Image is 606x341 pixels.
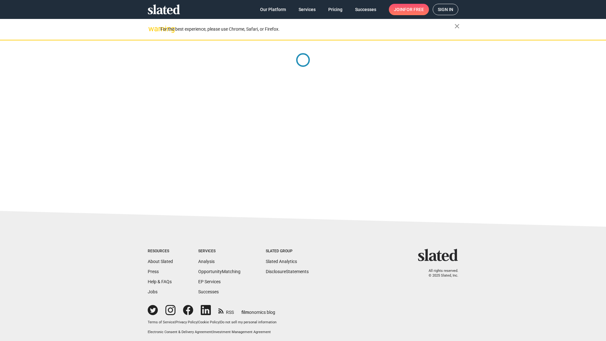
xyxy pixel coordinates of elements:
[299,4,316,15] span: Services
[148,25,156,33] mat-icon: warning
[389,4,429,15] a: Joinfor free
[241,310,249,315] span: film
[323,4,348,15] a: Pricing
[294,4,321,15] a: Services
[198,249,241,254] div: Services
[175,320,175,324] span: |
[175,320,197,324] a: Privacy Policy
[266,249,309,254] div: Slated Group
[350,4,381,15] a: Successes
[148,289,157,294] a: Jobs
[148,320,175,324] a: Terms of Service
[198,320,219,324] a: Cookie Policy
[404,4,424,15] span: for free
[160,25,454,33] div: For the best experience, please use Chrome, Safari, or Firefox.
[219,320,220,324] span: |
[198,259,215,264] a: Analysis
[422,269,458,278] p: All rights reserved. © 2025 Slated, Inc.
[218,306,234,315] a: RSS
[148,269,159,274] a: Press
[255,4,291,15] a: Our Platform
[198,279,221,284] a: EP Services
[197,320,198,324] span: |
[212,330,213,334] span: |
[198,269,241,274] a: OpportunityMatching
[453,22,461,30] mat-icon: close
[355,4,376,15] span: Successes
[198,289,219,294] a: Successes
[328,4,342,15] span: Pricing
[148,279,172,284] a: Help & FAQs
[148,249,173,254] div: Resources
[266,259,297,264] a: Slated Analytics
[213,330,271,334] a: Investment Management Agreement
[260,4,286,15] span: Our Platform
[394,4,424,15] span: Join
[438,4,453,15] span: Sign in
[241,304,275,315] a: filmonomics blog
[148,259,173,264] a: About Slated
[220,320,276,325] button: Do not sell my personal information
[433,4,458,15] a: Sign in
[148,330,212,334] a: Electronic Consent & Delivery Agreement
[266,269,309,274] a: DisclosureStatements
